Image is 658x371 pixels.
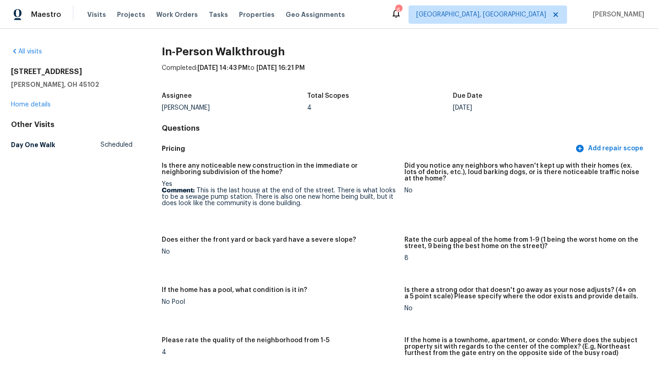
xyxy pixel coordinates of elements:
span: [GEOGRAPHIC_DATA], [GEOGRAPHIC_DATA] [416,10,546,19]
span: Work Orders [156,10,198,19]
div: [PERSON_NAME] [162,105,308,111]
h5: Rate the curb appeal of the home from 1-9 (1 being the worst home on the street, 9 being the best... [404,237,640,249]
h4: Questions [162,124,647,133]
span: Maestro [31,10,61,19]
span: Projects [117,10,145,19]
span: Geo Assignments [286,10,345,19]
span: Tasks [209,11,228,18]
a: Home details [11,101,51,108]
div: Completed: to [162,64,647,87]
span: [DATE] 14:43 PM [197,65,248,71]
h5: Please rate the quality of the neighborhood from 1-5 [162,337,329,344]
span: [DATE] 16:21 PM [256,65,305,71]
span: Properties [239,10,275,19]
h5: Assignee [162,93,192,99]
h5: Due Date [453,93,483,99]
button: Add repair scope [573,140,647,157]
div: No Pool [162,299,397,305]
div: 6 [395,5,402,15]
div: No [404,305,640,312]
div: [DATE] [453,105,599,111]
a: All visits [11,48,42,55]
b: Comment: [162,187,195,194]
h5: Day One Walk [11,140,55,149]
p: This is the last house at the end of the street. There is what looks to be a sewage pump station.... [162,187,397,207]
h5: Pricing [162,144,573,154]
h2: In-Person Walkthrough [162,47,647,56]
h5: Is there any noticeable new construction in the immediate or neighboring subdivision of the home? [162,163,397,175]
div: Yes [162,181,397,207]
div: 4 [162,349,397,355]
div: 4 [307,105,453,111]
span: Add repair scope [577,143,643,154]
h5: Does either the front yard or back yard have a severe slope? [162,237,356,243]
h5: [PERSON_NAME], OH 45102 [11,80,133,89]
div: 8 [404,255,640,261]
div: No [404,187,640,194]
div: Other Visits [11,120,133,129]
span: [PERSON_NAME] [589,10,644,19]
span: Visits [87,10,106,19]
h2: [STREET_ADDRESS] [11,67,133,76]
h5: Is there a strong odor that doesn't go away as your nose adjusts? (4+ on a 5 point scale) Please ... [404,287,640,300]
span: Scheduled [101,140,133,149]
h5: If the home is a townhome, apartment, or condo: Where does the subject property sit with regards ... [404,337,640,356]
h5: Total Scopes [307,93,349,99]
a: Day One WalkScheduled [11,137,133,153]
div: No [162,249,397,255]
h5: If the home has a pool, what condition is it in? [162,287,307,293]
h5: Did you notice any neighbors who haven't kept up with their homes (ex. lots of debris, etc.), lou... [404,163,640,182]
